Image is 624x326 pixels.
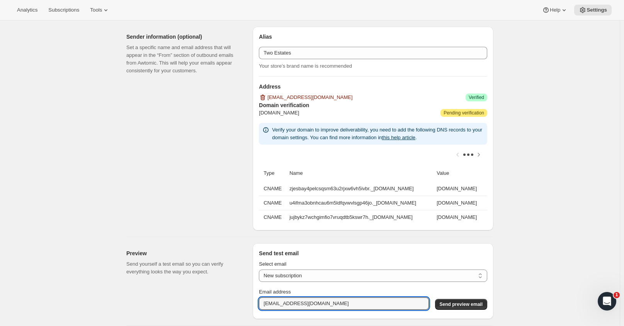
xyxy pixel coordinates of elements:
[473,149,484,160] button: Scroll table right one column
[435,299,487,310] button: Send preview email
[259,249,487,257] h3: Send test email
[259,63,352,69] span: Your store’s brand name is recommended
[259,101,487,109] h3: Domain verification
[267,94,352,101] span: [EMAIL_ADDRESS][DOMAIN_NAME]
[48,7,79,13] span: Subscriptions
[434,196,487,210] td: [DOMAIN_NAME]
[85,5,114,15] button: Tools
[440,301,483,307] span: Send preview email
[126,33,240,41] h2: Sender information (optional)
[382,135,415,140] a: this help article
[259,297,428,310] input: Enter email address to receive preview
[287,196,434,210] td: u4ifma3obnhcau6m5ldfqvwvlsgp46jo._[DOMAIN_NAME]
[259,210,287,224] th: CNAME
[537,5,573,15] button: Help
[126,260,240,276] p: Send yourself a test email so you can verify everything looks the way you expect.
[598,292,616,311] iframe: Intercom live chat
[259,196,287,210] th: CNAME
[434,210,487,224] td: [DOMAIN_NAME]
[444,110,484,116] span: Pending verification
[259,33,487,41] h3: Alias
[259,261,286,267] span: Select email
[259,182,287,196] th: CNAME
[259,165,287,182] th: Type
[126,44,240,75] p: Set a specific name and email address that will appear in the “From” section of outbound emails f...
[287,182,434,196] td: zjesbay4pelcsqsm63u2rjxw6vh5ivbr._[DOMAIN_NAME]
[434,182,487,196] td: [DOMAIN_NAME]
[259,289,291,295] span: Email address
[17,7,37,13] span: Analytics
[44,5,84,15] button: Subscriptions
[434,165,487,182] th: Value
[614,292,620,298] span: 1
[12,5,42,15] button: Analytics
[287,210,434,224] td: jujbykz7wchgimfio7vruqdtb5kswr7h._[DOMAIN_NAME]
[254,91,357,104] button: [EMAIL_ADDRESS][DOMAIN_NAME]
[259,109,299,117] span: [DOMAIN_NAME]
[469,94,484,101] span: Verified
[550,7,560,13] span: Help
[587,7,607,13] span: Settings
[90,7,102,13] span: Tools
[259,83,487,90] h3: Address
[126,249,240,257] h2: Preview
[272,126,484,142] p: Verify your domain to improve deliverability, you need to add the following DNS records to your d...
[287,165,434,182] th: Name
[574,5,612,15] button: Settings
